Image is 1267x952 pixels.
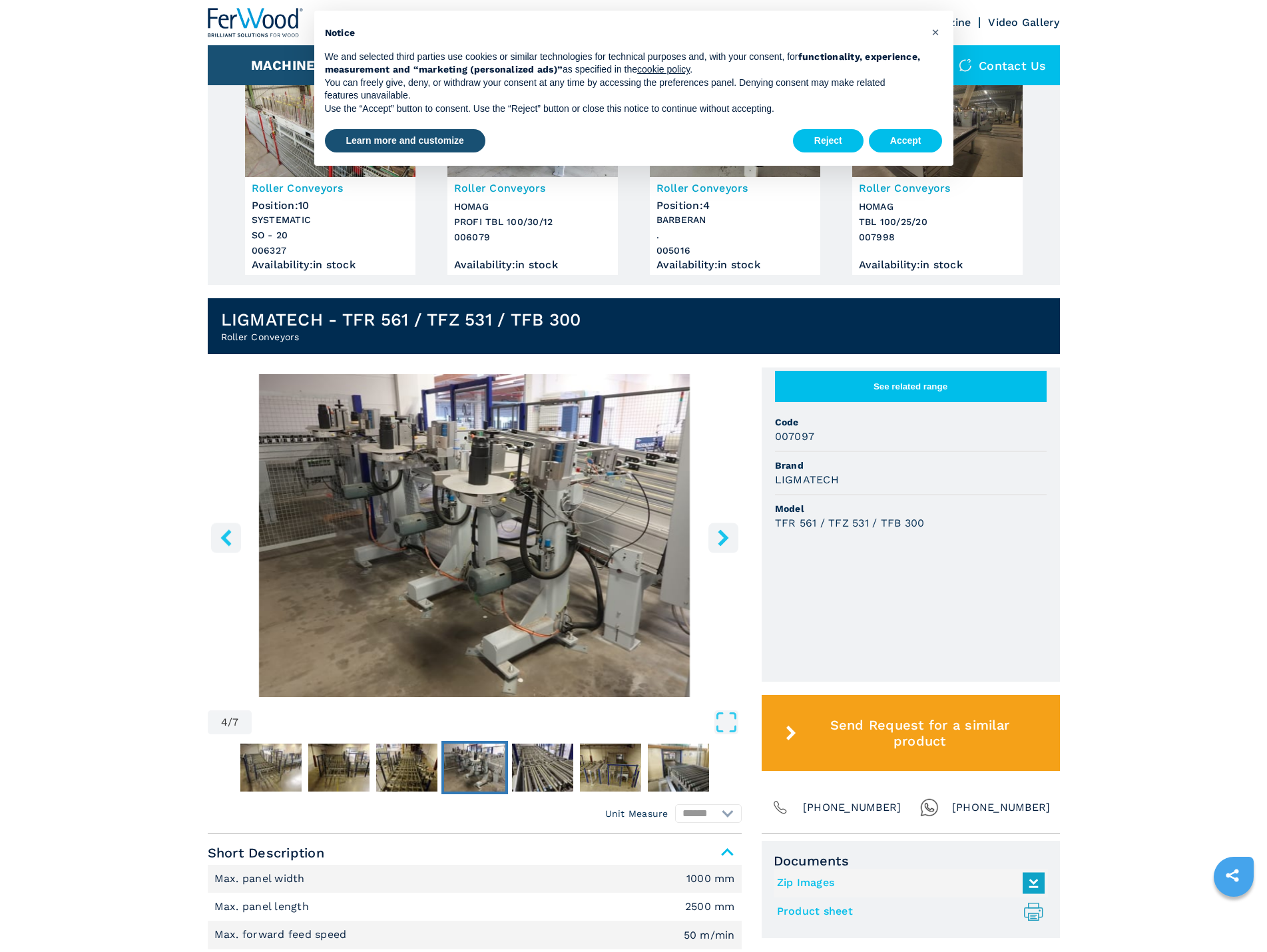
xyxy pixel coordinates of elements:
[454,199,611,245] h3: HOMAG PROFI TBL 100/30/12 006079
[684,930,735,941] em: 50 m/min
[945,45,1060,85] div: Contact us
[454,262,611,268] div: Availability : in stock
[777,872,1038,894] a: Zip Images
[762,695,1060,771] button: Send Request for a similar product
[869,129,943,153] button: Accept
[441,741,508,794] button: Go to Slide 4
[656,212,814,258] h3: BARBERAN . 005016
[803,798,901,817] span: [PHONE_NUMBER]
[221,717,228,728] span: 4
[775,515,925,531] h3: TFR 561 / TFZ 531 / TFB 300
[577,741,644,794] button: Go to Slide 6
[214,927,350,942] p: Max. forward feed speed
[685,901,735,912] em: 2500 mm
[1216,859,1249,892] a: sharethis
[252,196,409,209] div: Position : 10
[708,523,738,553] button: right-button
[512,744,573,792] img: 3e6c3d8595f75b1c65e61051167b497d
[252,180,409,196] h3: Roller Conveyors
[221,330,581,344] h2: Roller Conveyors
[252,262,409,268] div: Availability : in stock
[245,77,415,177] img: Roller Conveyors SYSTEMATIC SO - 20
[775,502,1047,515] span: Model
[656,180,814,196] h3: Roller Conveyors
[580,744,641,792] img: b785f7f244267e9382d0e6669dfd0e45
[245,77,415,275] a: Roller Conveyors SYSTEMATIC SO - 20006327Roller ConveyorsPosition:10SYSTEMATICSO - 20006327Availa...
[509,741,576,794] button: Go to Slide 5
[228,717,232,728] span: /
[959,59,972,72] img: Contact us
[775,472,839,487] h3: LIGMATECH
[208,374,742,697] div: Go to Slide 4
[648,744,709,792] img: 15bc08b69144b200eb0052a514c294e0
[656,196,814,209] div: Position : 4
[656,262,814,268] div: Availability : in stock
[775,459,1047,472] span: Brand
[774,853,1048,869] span: Documents
[859,262,1016,268] div: Availability : in stock
[208,865,742,949] div: Short Description
[211,523,241,553] button: left-button
[931,24,939,40] span: ×
[775,371,1047,402] button: See related range
[325,103,921,116] p: Use the “Accept” button to consent. Use the “Reject” button or close this notice to continue with...
[775,415,1047,429] span: Code
[325,77,921,103] p: You can freely give, deny, or withdraw your consent at any time by accessing the preferences pane...
[308,744,370,792] img: f416d0f87e67aa2024667dc2508823be
[251,57,324,73] button: Machines
[214,899,313,914] p: Max. panel length
[221,309,581,330] h1: LIGMATECH - TFR 561 / TFZ 531 / TFB 300
[771,798,790,817] img: Phone
[374,741,440,794] button: Go to Slide 3
[325,51,921,77] p: We and selected third parties use cookies or similar technologies for technical purposes and, wit...
[325,27,921,40] h2: Notice
[306,741,372,794] button: Go to Slide 2
[925,21,947,43] button: Close this notice
[255,710,738,734] button: Open Fullscreen
[988,16,1059,29] a: Video Gallery
[454,180,611,196] h3: Roller Conveyors
[802,717,1037,749] span: Send Request for a similar product
[859,199,1016,245] h3: HOMAG TBL 100/25/20 007998
[637,64,690,75] a: cookie policy
[777,901,1038,923] a: Product sheet
[325,129,485,153] button: Learn more and customize
[214,871,308,886] p: Max. panel width
[232,717,238,728] span: 7
[208,8,304,37] img: Ferwood
[859,180,1016,196] h3: Roller Conveyors
[952,798,1051,817] span: [PHONE_NUMBER]
[1210,892,1257,942] iframe: Chat
[775,429,815,444] h3: 007097
[376,744,437,792] img: 2f12f384f810e9c95ffe24554b31be13
[444,744,505,792] img: 7e796fc9193949dfd0708e66d0dd597d
[645,741,712,794] button: Go to Slide 7
[252,212,409,258] h3: SYSTEMATIC SO - 20 006327
[920,798,939,817] img: Whatsapp
[208,374,742,697] img: Roller Conveyors LIGMATECH TFR 561 / TFZ 531 / TFB 300
[605,807,668,820] em: Unit Measure
[238,741,304,794] button: Go to Slide 1
[686,873,735,884] em: 1000 mm
[208,741,742,794] nav: Thumbnail Navigation
[793,129,864,153] button: Reject
[240,744,302,792] img: 2278bd71fda1b39db2767b90c4c972fb
[208,841,742,865] span: Short Description
[325,51,921,75] strong: functionality, experience, measurement and “marketing (personalized ads)”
